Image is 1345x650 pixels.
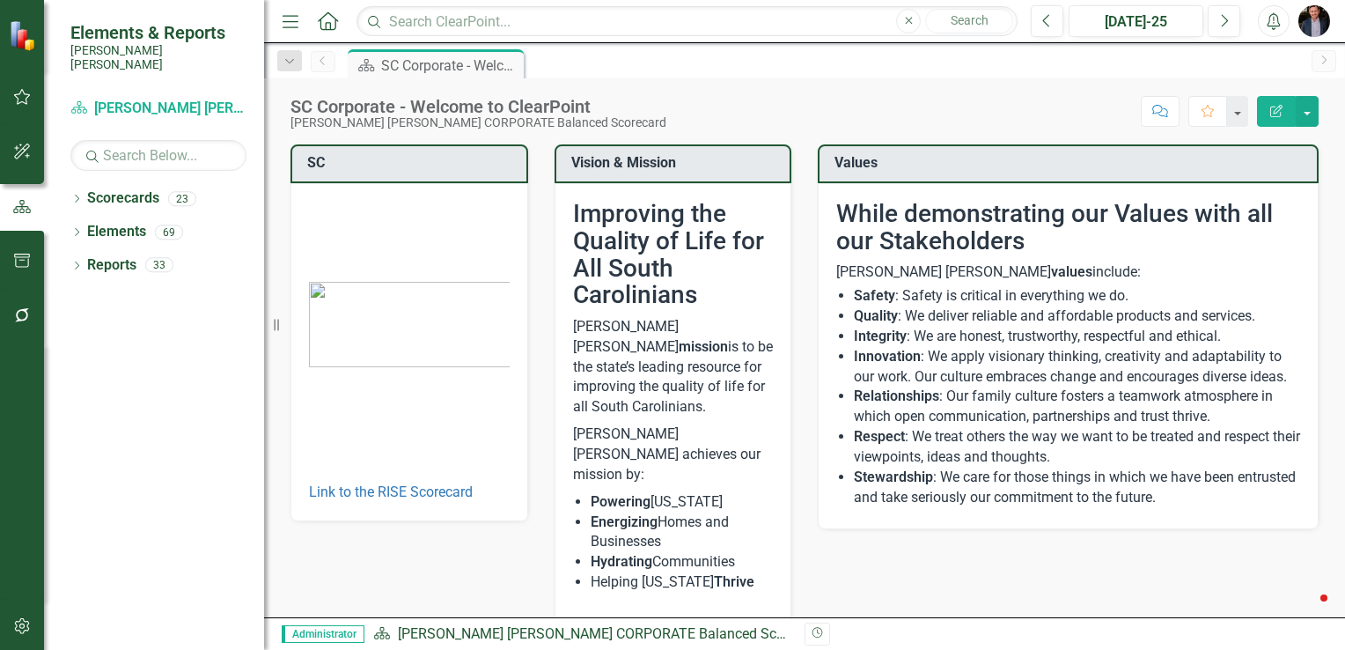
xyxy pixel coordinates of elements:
[1285,590,1327,632] iframe: Intercom live chat
[356,6,1018,37] input: Search ClearPoint...
[1069,5,1203,37] button: [DATE]-25
[87,222,146,242] a: Elements
[1075,11,1197,33] div: [DATE]-25
[591,552,774,572] li: Communities
[87,188,159,209] a: Scorecards
[573,421,774,489] p: [PERSON_NAME] [PERSON_NAME] achieves our mission by:
[854,287,895,304] strong: Safety
[87,255,136,276] a: Reports
[854,328,907,344] strong: Integrity
[836,201,1300,255] h2: While demonstrating our Values with all our Stakeholders
[854,388,939,404] strong: Relationships
[9,19,40,50] img: ClearPoint Strategy
[573,317,774,421] p: [PERSON_NAME] [PERSON_NAME] is to be the state’s leading resource for improving the quality of li...
[307,155,518,171] h3: SC
[951,13,989,27] span: Search
[573,201,774,309] h2: Improving the Quality of Life for All South Carolinians
[309,484,473,500] a: Link to the RISE Scorecard
[290,116,666,129] div: [PERSON_NAME] [PERSON_NAME] CORPORATE Balanced Scorecard
[70,22,246,43] span: Elements & Reports
[591,513,658,530] strong: Energizing
[714,573,754,590] strong: Thrive
[373,624,791,645] div: »
[282,625,364,643] span: Administrator
[834,155,1308,171] h3: Values
[591,572,774,593] li: Helping [US_STATE]
[854,327,1300,347] li: : We are honest, trustworthy, respectful and ethical.
[70,140,246,171] input: Search Below...
[854,348,921,365] strong: Innovation
[591,493,650,510] strong: Powering
[854,347,1300,388] li: : We apply visionary thinking, creativity and adaptability to our work. Our culture embraces chan...
[1298,5,1330,37] img: Chris Amodeo
[679,338,728,355] strong: mission
[854,307,898,324] strong: Quality
[925,9,1013,33] button: Search
[854,387,1300,427] li: : Our family culture fosters a teamwork atmosphere in which open communication, partnerships and ...
[854,286,1300,307] li: : Safety is critical in everything we do.
[571,155,782,171] h3: Vision & Mission
[854,307,1300,327] li: : We deliver reliable and affordable products and services.
[854,468,1300,508] li: : We care for those things in which we have been entrusted and take seriously our commitment to t...
[836,262,1300,283] p: [PERSON_NAME] [PERSON_NAME] include:
[168,191,196,206] div: 23
[854,428,905,445] strong: Respect
[381,55,519,77] div: SC Corporate - Welcome to ClearPoint
[1051,263,1092,280] strong: values
[155,225,183,240] div: 69
[70,43,246,72] small: [PERSON_NAME] [PERSON_NAME]
[591,492,774,513] li: [US_STATE]
[290,97,666,116] div: SC Corporate - Welcome to ClearPoint
[854,427,1300,468] li: : We treat others the way we want to be treated and respect their viewpoints, ideas and thoughts.
[398,625,823,642] a: [PERSON_NAME] [PERSON_NAME] CORPORATE Balanced Scorecard
[591,513,774,553] li: Homes and Businesses
[591,553,652,570] strong: Hydrating
[70,99,246,119] a: [PERSON_NAME] [PERSON_NAME] CORPORATE Balanced Scorecard
[854,469,933,485] strong: Stewardship
[145,258,173,273] div: 33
